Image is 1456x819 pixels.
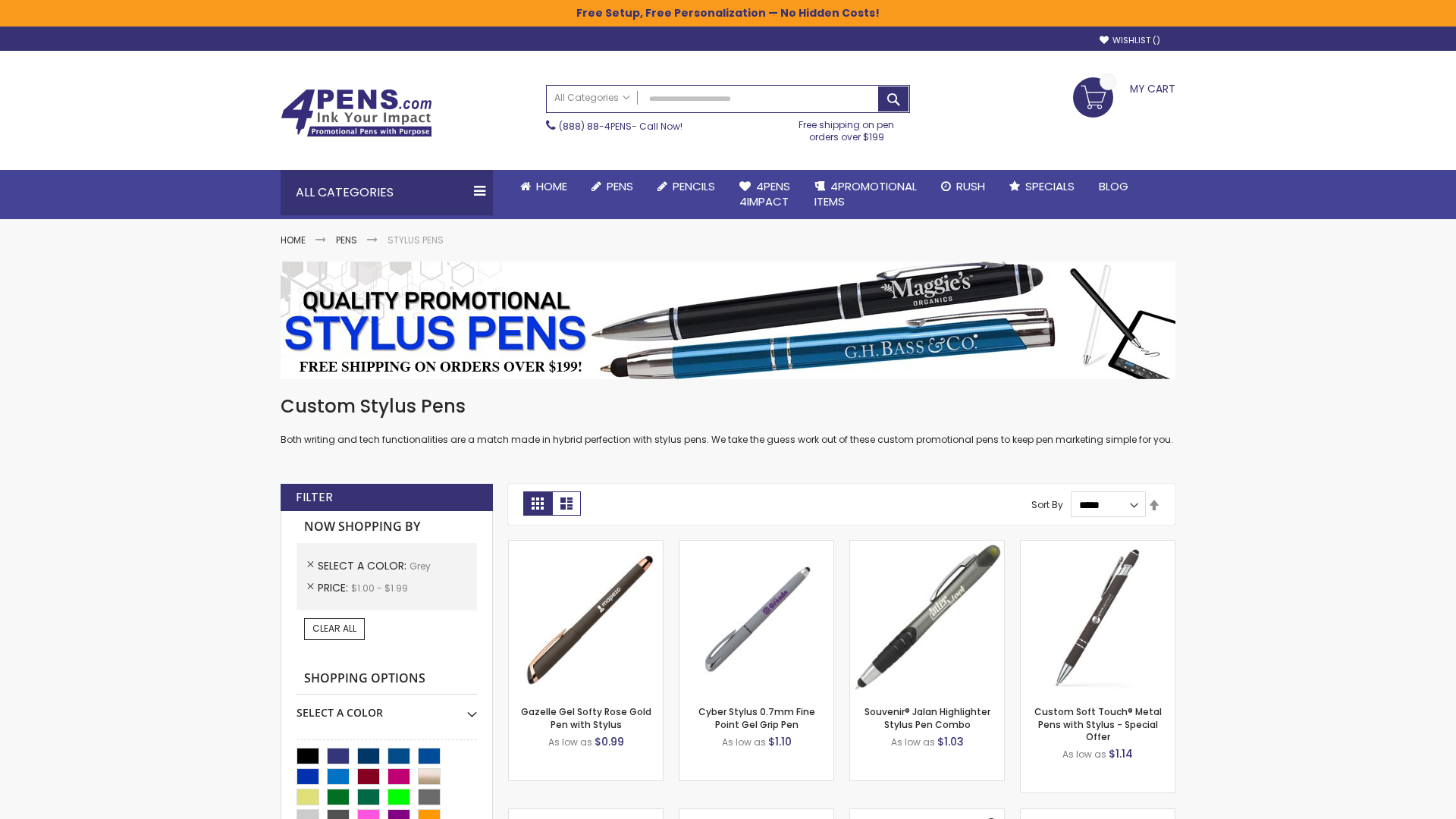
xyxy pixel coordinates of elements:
[1109,746,1133,761] span: $1.14
[698,705,815,730] a: Cyber Stylus 0.7mm Fine Point Gel Grip Pen
[1025,178,1075,194] span: Specials
[509,540,663,553] a: Gazelle Gel Softy Rose Gold Pen with Stylus-Grey
[850,541,1004,695] img: Souvenir® Jalan Highlighter Stylus Pen Combo-Grey
[547,86,638,111] a: All Categories
[521,705,651,730] a: Gazelle Gel Softy Rose Gold Pen with Stylus
[607,178,633,194] span: Pens
[318,558,409,573] span: Select A Color
[281,262,1175,379] img: Stylus Pens
[281,89,432,137] img: 4Pens Custom Pens and Promotional Products
[850,540,1004,553] a: Souvenir® Jalan Highlighter Stylus Pen Combo-Grey
[559,120,682,133] span: - Call Now!
[739,178,790,209] span: 4Pens 4impact
[351,582,408,595] span: $1.00 - $1.99
[802,170,929,219] a: 4PROMOTIONALITEMS
[722,736,766,748] span: As low as
[523,491,552,516] strong: Grid
[312,622,356,635] span: Clear All
[768,734,792,749] span: $1.10
[297,511,477,543] strong: Now Shopping by
[281,394,1175,447] div: Both writing and tech functionalities are a match made in hybrid perfection with stylus pens. We ...
[318,580,351,595] span: Price
[1021,541,1175,695] img: Custom Soft Touch® Metal Pens with Stylus-Grey
[548,736,592,748] span: As low as
[536,178,567,194] span: Home
[937,734,964,749] span: $1.03
[864,705,990,730] a: Souvenir® Jalan Highlighter Stylus Pen Combo
[595,734,624,749] span: $0.99
[304,618,365,639] a: Clear All
[814,178,917,209] span: 4PROMOTIONAL ITEMS
[554,92,630,104] span: All Categories
[297,695,477,720] div: Select A Color
[1021,540,1175,553] a: Custom Soft Touch® Metal Pens with Stylus-Grey
[1087,170,1141,203] a: Blog
[296,489,333,506] strong: Filter
[336,234,357,246] a: Pens
[1034,705,1162,742] a: Custom Soft Touch® Metal Pens with Stylus - Special Offer
[297,663,477,695] strong: Shopping Options
[679,541,833,695] img: Cyber Stylus 0.7mm Fine Point Gel Grip Pen-Grey
[1100,35,1160,46] a: Wishlist
[727,170,802,219] a: 4Pens4impact
[281,394,1175,419] h1: Custom Stylus Pens
[673,178,715,194] span: Pencils
[281,170,493,215] div: All Categories
[1031,498,1063,511] label: Sort By
[645,170,727,203] a: Pencils
[997,170,1087,203] a: Specials
[509,541,663,695] img: Gazelle Gel Softy Rose Gold Pen with Stylus-Grey
[1062,748,1106,761] span: As low as
[579,170,645,203] a: Pens
[409,560,431,573] span: Grey
[679,540,833,553] a: Cyber Stylus 0.7mm Fine Point Gel Grip Pen-Grey
[783,113,911,143] div: Free shipping on pen orders over $199
[559,120,632,133] a: (888) 88-4PENS
[891,736,935,748] span: As low as
[508,170,579,203] a: Home
[956,178,985,194] span: Rush
[1099,178,1128,194] span: Blog
[929,170,997,203] a: Rush
[281,234,306,246] a: Home
[388,234,444,246] strong: Stylus Pens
